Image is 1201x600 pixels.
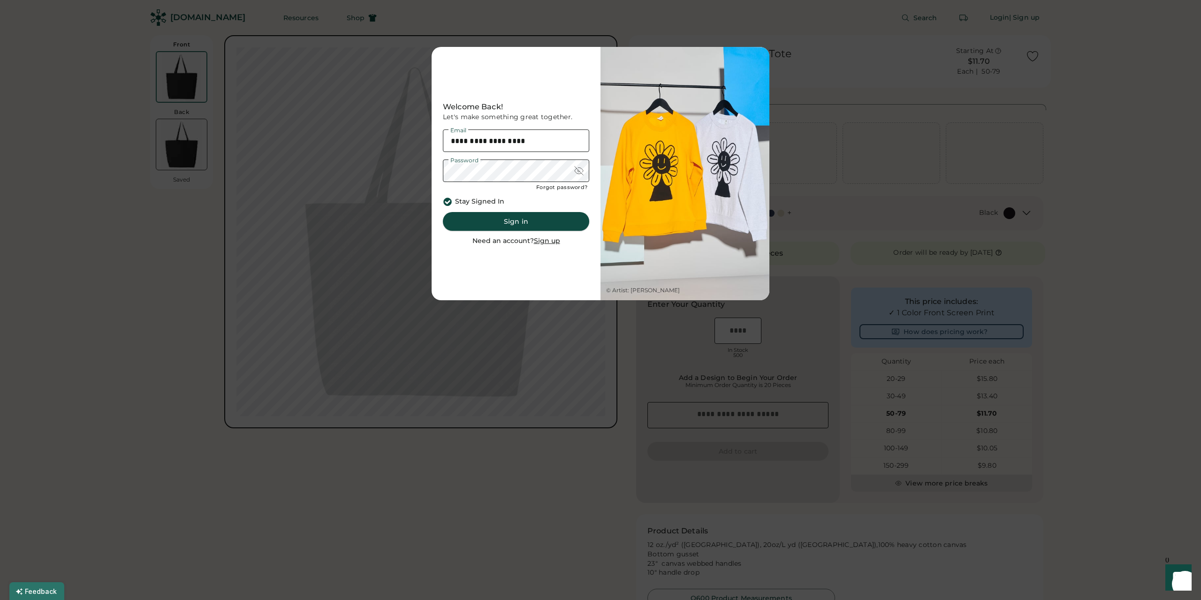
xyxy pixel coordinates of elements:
div: © Artist: [PERSON_NAME] [606,287,680,295]
div: Welcome Back! [443,101,589,113]
div: Need an account? [472,236,560,246]
div: Stay Signed In [455,197,504,206]
u: Sign up [534,236,560,245]
div: Forgot password? [536,184,587,191]
iframe: Front Chat [1156,558,1197,598]
img: Web-Rendered_Studio-51sRGB.jpg [600,47,769,300]
button: Sign in [443,212,589,231]
div: Password [448,158,480,163]
div: Email [448,128,468,133]
div: Let's make something great together. [443,113,589,122]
